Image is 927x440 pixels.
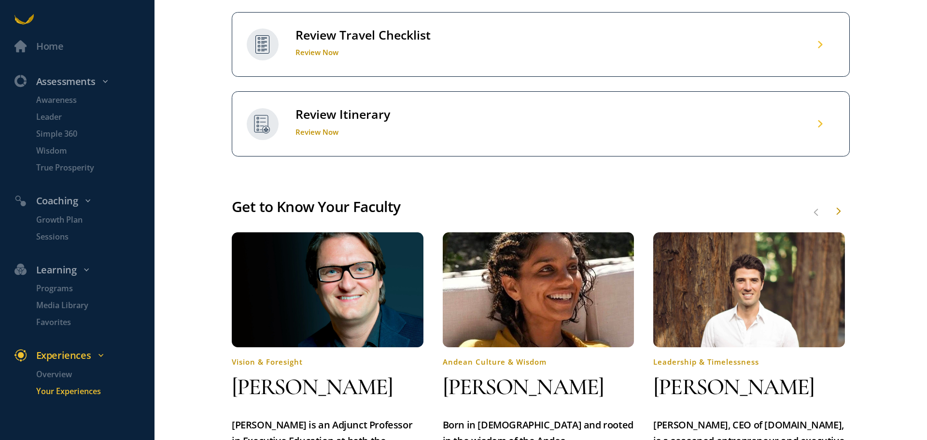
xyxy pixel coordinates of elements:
h2: [PERSON_NAME] [653,371,845,403]
p: Leader [36,111,152,123]
a: Programs [22,283,154,295]
div: Review Itinerary [295,106,390,122]
div: Experiences [7,348,159,364]
h1: Review Now [295,47,431,57]
a: Awareness [22,94,154,106]
p: Media Library [36,299,152,312]
p: Wisdom [36,145,152,157]
a: Overview [22,369,154,381]
p: Programs [36,283,152,295]
p: Growth Plan [36,214,152,226]
h1: Review Now [295,127,390,137]
p: Simple 360 [36,128,152,140]
a: True Prosperity [22,162,154,174]
div: Get to Know Your Faculty [232,195,850,218]
div: Review Travel Checklist [295,27,431,43]
p: Your Experiences [36,385,152,397]
div: Coaching [7,193,159,209]
div: Learning [7,262,159,278]
a: Media Library [22,299,154,312]
p: True Prosperity [36,162,152,174]
a: Growth Plan [22,214,154,226]
a: Simple 360 [22,128,154,140]
p: Favorites [36,316,152,328]
img: quest-1753793152252.jpeg [232,232,423,347]
p: Overview [36,369,152,381]
h2: [PERSON_NAME] [232,371,423,403]
h4: Andean Culture & Wisdom [443,347,634,367]
div: Home [36,39,63,55]
a: Wisdom [22,145,154,157]
h2: [PERSON_NAME] [443,371,634,403]
a: Sessions [22,231,154,243]
h4: Vision & Foresight [232,347,423,367]
img: quest-1753793243576.jpeg [653,232,845,347]
a: Favorites [22,316,154,328]
a: Leader [22,111,154,123]
img: quest-1753793288835.jpeg [443,232,634,347]
a: Your Experiences [22,385,154,397]
h4: Leadership & Timelessness [653,347,845,367]
div: Assessments [7,74,159,90]
p: Sessions [36,231,152,243]
p: Awareness [36,94,152,106]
